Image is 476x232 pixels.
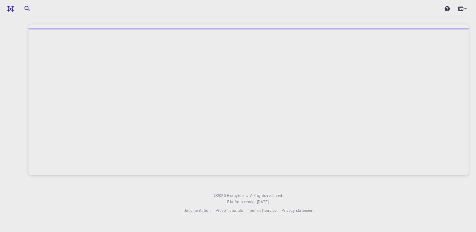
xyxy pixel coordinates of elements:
a: Documentation [183,207,211,214]
a: Exabyte Inc. [227,193,249,199]
a: [DATE]. [257,199,270,205]
span: Privacy statement [281,208,314,213]
a: Privacy statement [281,207,314,214]
a: Video Tutorials [216,207,243,214]
span: Video Tutorials [216,208,243,213]
span: Documentation [183,208,211,213]
span: All rights reserved. [250,193,283,199]
span: [DATE] . [257,199,270,204]
span: © 2025 [214,193,227,199]
a: Terms of service [248,207,276,214]
span: Exabyte Inc. [227,193,249,198]
span: Terms of service [248,208,276,213]
span: Platform version [227,199,257,205]
img: logo [5,6,14,12]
